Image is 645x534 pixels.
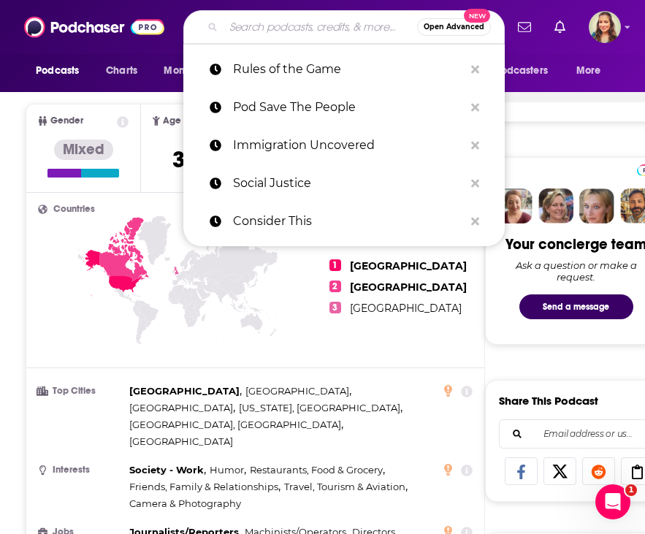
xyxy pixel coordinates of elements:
p: Immigration Uncovered [233,126,464,164]
img: Jules Profile [579,188,614,224]
span: Monitoring [164,61,215,81]
p: Consider This [233,202,464,240]
button: open menu [153,57,234,85]
span: [GEOGRAPHIC_DATA] [350,281,467,294]
span: Gender [50,116,83,126]
span: [GEOGRAPHIC_DATA] [350,302,462,315]
span: [GEOGRAPHIC_DATA] [245,385,349,397]
button: open menu [468,57,569,85]
a: Rules of the Game [183,50,505,88]
span: , [250,462,385,478]
p: Social Justice [233,164,464,202]
span: For Podcasters [478,61,548,81]
span: New [464,9,490,23]
iframe: Intercom live chat [595,484,630,519]
span: Open Advanced [424,23,484,31]
span: More [576,61,601,81]
span: , [129,462,206,478]
span: , [284,478,408,495]
p: Rules of the Game [233,50,464,88]
span: 32 yo [172,145,224,174]
img: Podchaser - Follow, Share and Rate Podcasts [24,13,164,41]
span: [GEOGRAPHIC_DATA], [GEOGRAPHIC_DATA] [129,419,341,430]
span: [GEOGRAPHIC_DATA] [129,435,233,447]
span: [US_STATE], [GEOGRAPHIC_DATA] [239,402,400,413]
span: Podcasts [36,61,79,81]
button: Open AdvancedNew [417,18,491,36]
button: open menu [26,57,98,85]
div: Mixed [54,140,113,160]
button: Send a message [519,294,633,319]
span: Travel, Tourism & Aviation [284,481,405,492]
span: , [129,478,280,495]
a: Share on Facebook [505,457,538,485]
p: Pod Save The People [233,88,464,126]
span: , [129,416,343,433]
span: [GEOGRAPHIC_DATA] [350,259,467,272]
span: [GEOGRAPHIC_DATA] [129,402,233,413]
span: , [239,400,402,416]
img: User Profile [589,11,621,43]
input: Search podcasts, credits, & more... [224,15,417,39]
span: , [245,383,351,400]
span: 2 [329,281,341,292]
span: Humor [210,464,244,476]
a: Pod Save The People [183,88,505,126]
span: Society - Work [129,464,204,476]
span: , [129,400,235,416]
a: Charts [96,57,146,85]
span: 1 [625,484,637,496]
span: [GEOGRAPHIC_DATA] [129,385,240,397]
a: Social Justice [183,164,505,202]
input: Email address or username... [511,420,641,448]
span: 1 [329,259,341,271]
span: , [129,383,242,400]
span: Charts [106,61,137,81]
a: Immigration Uncovered [183,126,505,164]
span: Restaurants, Food & Grocery [250,464,383,476]
a: Show notifications dropdown [549,15,571,39]
div: Search podcasts, credits, & more... [183,10,505,44]
h3: Top Cities [38,386,123,396]
span: Logged in as adriana.guzman [589,11,621,43]
a: Show notifications dropdown [512,15,537,39]
a: Share on Reddit [582,457,615,485]
span: Friends, Family & Relationships [129,481,278,492]
span: 3 [329,302,341,313]
img: Barbara Profile [538,188,573,224]
a: Consider This [183,202,505,240]
span: , [210,462,246,478]
button: Show profile menu [589,11,621,43]
h3: Interests [38,465,123,475]
button: open menu [566,57,619,85]
span: Camera & Photography [129,497,241,509]
a: Share on X/Twitter [543,457,576,485]
span: Age [163,116,181,126]
h3: Share This Podcast [499,394,598,408]
img: Sydney Profile [497,188,533,224]
span: Countries [53,205,95,214]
